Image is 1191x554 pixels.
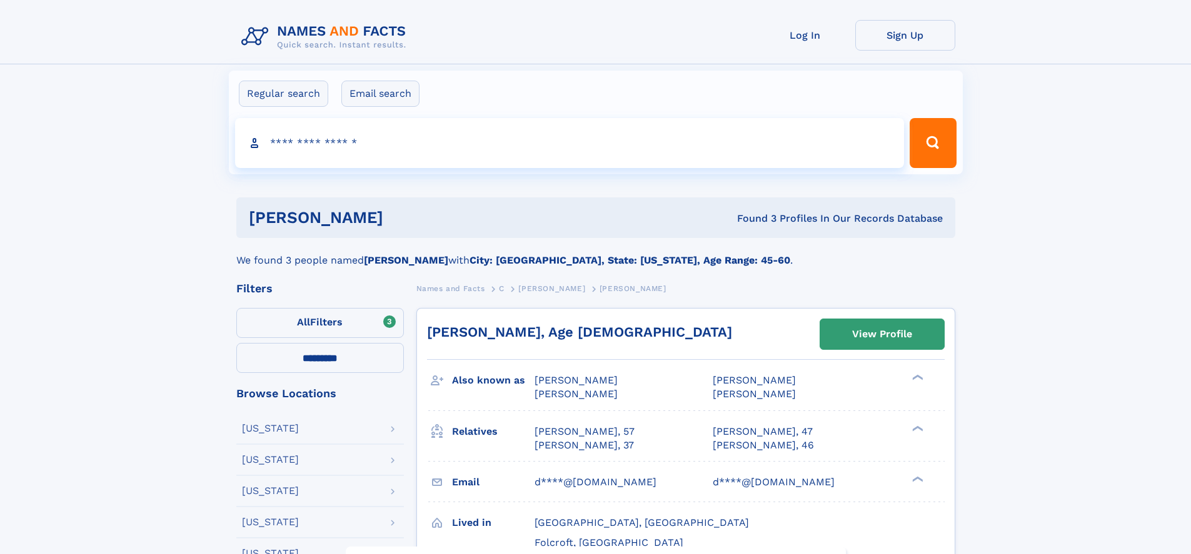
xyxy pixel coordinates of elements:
[713,438,814,452] a: [PERSON_NAME], 46
[909,424,924,432] div: ❯
[518,284,585,293] span: [PERSON_NAME]
[235,118,905,168] input: search input
[535,388,618,400] span: [PERSON_NAME]
[535,425,635,438] a: [PERSON_NAME], 57
[364,254,448,266] b: [PERSON_NAME]
[427,324,732,340] a: [PERSON_NAME], Age [DEMOGRAPHIC_DATA]
[242,517,299,527] div: [US_STATE]
[535,517,749,528] span: [GEOGRAPHIC_DATA], [GEOGRAPHIC_DATA]
[242,486,299,496] div: [US_STATE]
[600,284,666,293] span: [PERSON_NAME]
[713,425,813,438] a: [PERSON_NAME], 47
[452,421,535,442] h3: Relatives
[236,308,404,338] label: Filters
[236,238,955,268] div: We found 3 people named with .
[535,537,683,548] span: Folcroft, [GEOGRAPHIC_DATA]
[910,118,956,168] button: Search Button
[297,316,310,328] span: All
[452,472,535,493] h3: Email
[909,475,924,483] div: ❯
[909,373,924,382] div: ❯
[239,81,328,107] label: Regular search
[236,388,404,399] div: Browse Locations
[452,512,535,533] h3: Lived in
[242,455,299,465] div: [US_STATE]
[755,20,855,51] a: Log In
[470,254,790,266] b: City: [GEOGRAPHIC_DATA], State: [US_STATE], Age Range: 45-60
[852,320,912,349] div: View Profile
[236,20,416,54] img: Logo Names and Facts
[855,20,955,51] a: Sign Up
[452,370,535,391] h3: Also known as
[416,280,485,296] a: Names and Facts
[518,280,585,296] a: [PERSON_NAME]
[242,423,299,433] div: [US_STATE]
[713,374,796,386] span: [PERSON_NAME]
[713,388,796,400] span: [PERSON_NAME]
[499,280,505,296] a: C
[535,374,618,386] span: [PERSON_NAME]
[535,438,634,452] a: [PERSON_NAME], 37
[499,284,505,293] span: C
[236,283,404,294] div: Filters
[249,210,560,225] h1: [PERSON_NAME]
[560,212,943,225] div: Found 3 Profiles In Our Records Database
[341,81,420,107] label: Email search
[820,319,944,349] a: View Profile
